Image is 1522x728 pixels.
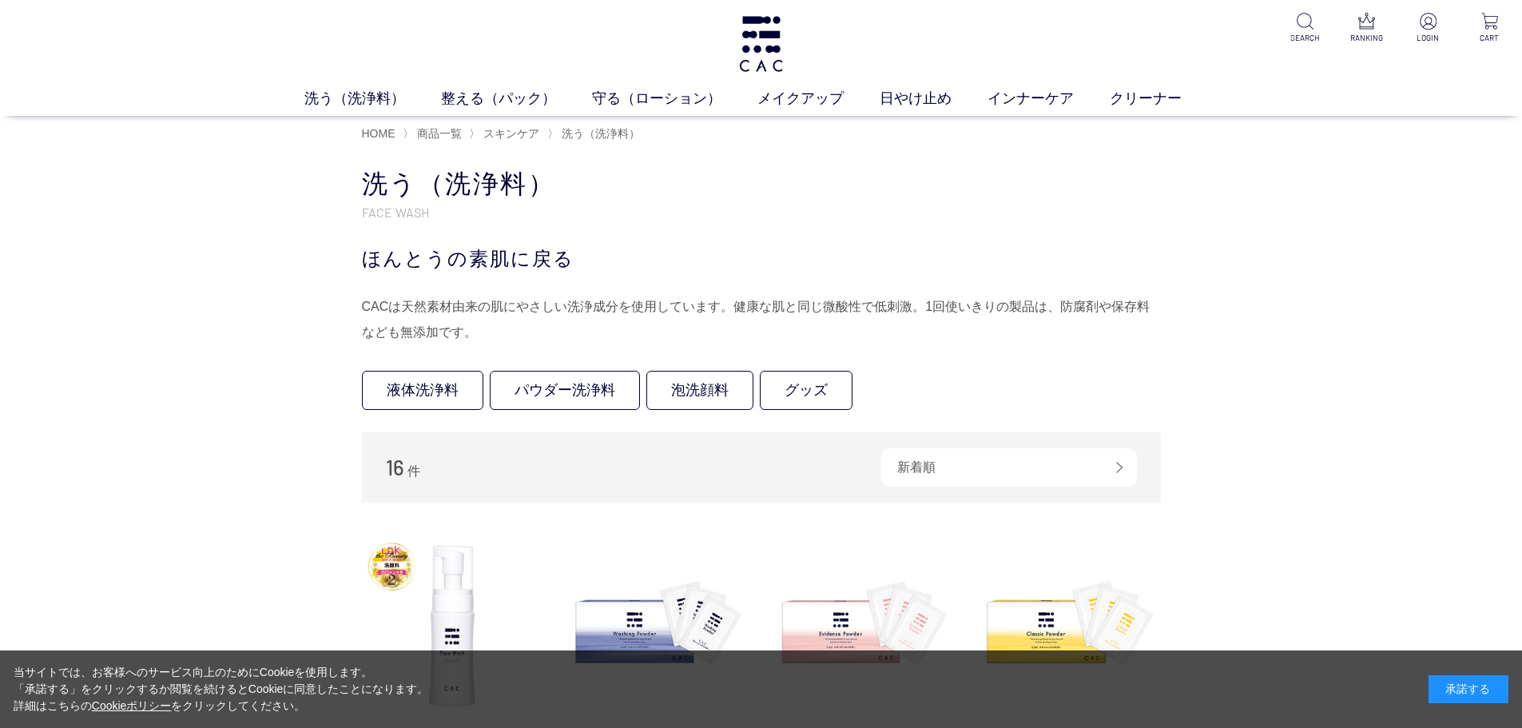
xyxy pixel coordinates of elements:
a: クリーナー [1110,88,1218,109]
a: RANKING [1347,13,1386,44]
span: 洗う（洗浄料） [562,127,640,140]
img: ＣＡＣ エヴィデンスパウダー [773,535,956,717]
li: 〉 [547,126,644,141]
img: ＣＡＣ クラシックパウダー [979,535,1161,717]
img: ＣＡＣ ウォッシングパウダー [567,535,749,717]
div: CACは天然素材由来の肌にやさしい洗浄成分を使用しています。健康な肌と同じ微酸性で低刺激。1回使いきりの製品は、防腐剤や保存料なども無添加です。 [362,294,1161,345]
a: 液体洗浄料 [362,371,483,410]
a: 泡洗顔料 [646,371,753,410]
img: ＣＡＣ フェイスウォッシュ エクストラマイルド [362,535,544,717]
h1: 洗う（洗浄料） [362,167,1161,201]
a: メイクアップ [757,88,880,109]
a: インナーケア [988,88,1110,109]
a: Cookieポリシー [92,699,172,712]
a: グッズ [760,371,852,410]
a: 守る（ローション） [592,88,757,109]
li: 〉 [469,126,543,141]
a: LOGIN [1409,13,1448,44]
a: パウダー洗浄料 [490,371,640,410]
a: 洗う（洗浄料） [558,127,640,140]
a: 洗う（洗浄料） [304,88,441,109]
p: LOGIN [1409,32,1448,44]
a: 商品一覧 [414,127,462,140]
div: 当サイトでは、お客様へのサービス向上のためにCookieを使用します。 「承諾する」をクリックするか閲覧を続けるとCookieに同意したことになります。 詳細はこちらの をクリックしてください。 [14,664,429,714]
p: FACE WASH [362,204,1161,221]
p: RANKING [1347,32,1386,44]
p: SEARCH [1286,32,1325,44]
div: 新着順 [881,448,1137,487]
li: 〉 [403,126,466,141]
a: スキンケア [480,127,539,140]
img: logo [737,16,785,72]
a: SEARCH [1286,13,1325,44]
div: 承諾する [1429,675,1508,703]
span: 商品一覧 [417,127,462,140]
a: HOME [362,127,395,140]
a: 日やけ止め [880,88,988,109]
p: CART [1470,32,1509,44]
a: CART [1470,13,1509,44]
span: スキンケア [483,127,539,140]
span: 16 [386,455,404,479]
div: ほんとうの素肌に戻る [362,245,1161,273]
span: 件 [407,464,420,478]
a: 整える（パック） [441,88,592,109]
